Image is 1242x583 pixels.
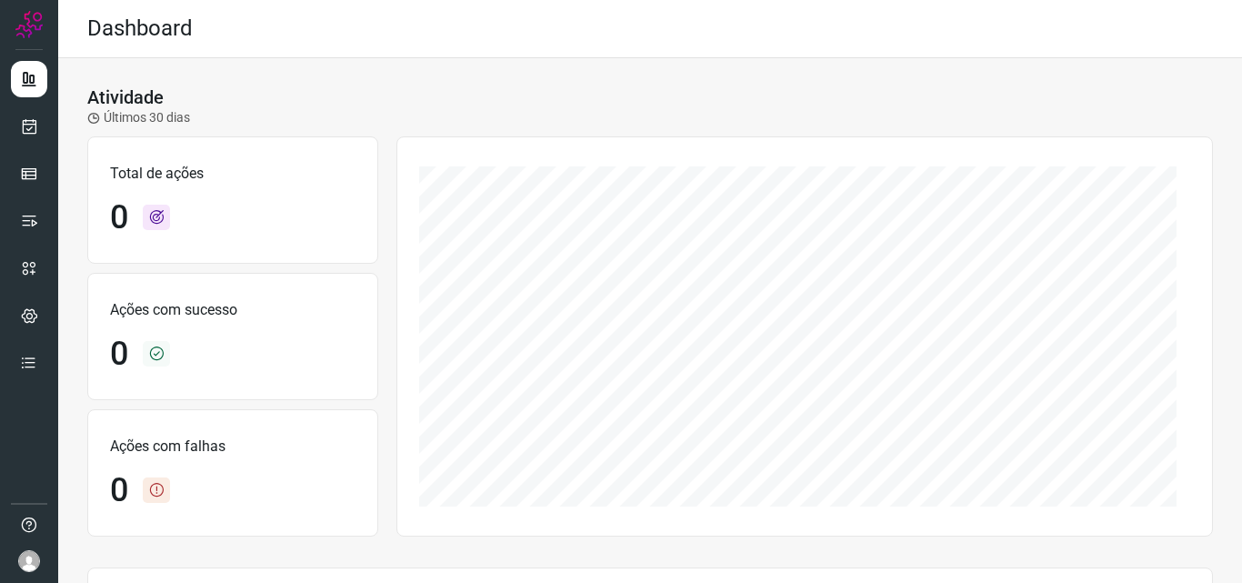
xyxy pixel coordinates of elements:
h2: Dashboard [87,15,193,42]
img: avatar-user-boy.jpg [18,550,40,572]
h1: 0 [110,335,128,374]
h1: 0 [110,471,128,510]
h3: Atividade [87,86,164,108]
p: Últimos 30 dias [87,108,190,127]
img: Logo [15,11,43,38]
p: Total de ações [110,163,356,185]
p: Ações com sucesso [110,299,356,321]
p: Ações com falhas [110,436,356,457]
h1: 0 [110,198,128,237]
